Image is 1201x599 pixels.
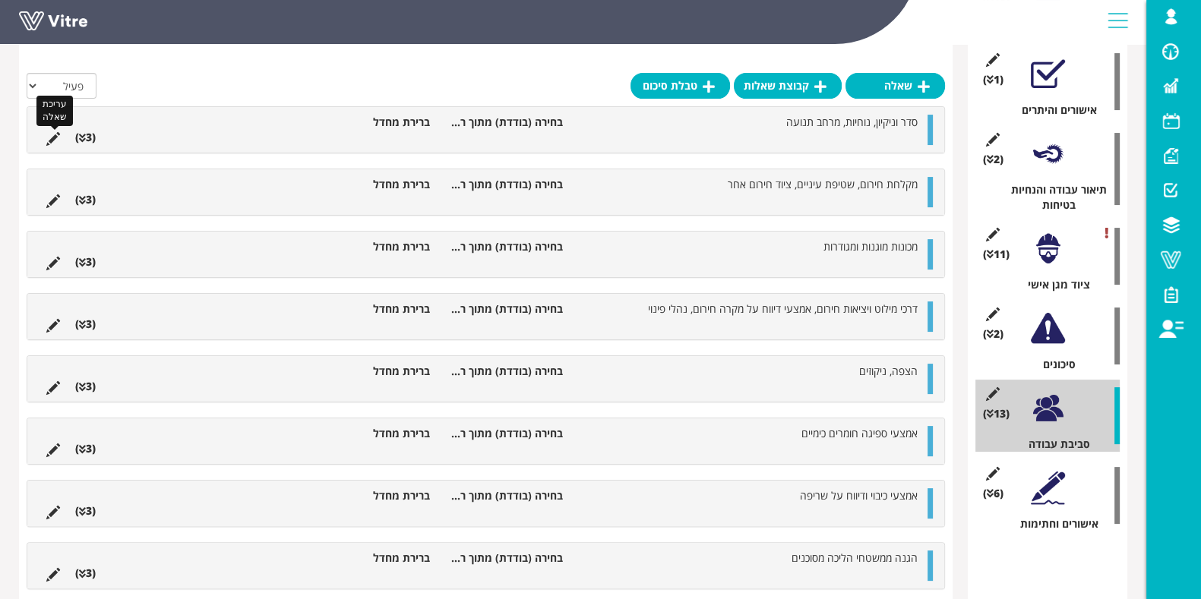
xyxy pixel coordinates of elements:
li: בחירה (בודדת) מתוך רשימה [438,426,570,441]
li: (3 ) [68,317,103,332]
li: בחירה (בודדת) מתוך רשימה [438,550,570,566]
li: ברירת מחדל [305,488,438,503]
span: (1 ) [983,72,1003,87]
span: (11 ) [983,247,1010,262]
span: (13 ) [983,406,1010,421]
li: בחירה (בודדת) מתוך רשימה [438,239,570,254]
li: בחירה (בודדת) מתוך רשימה [438,488,570,503]
span: דרכי מילוט ויציאות חירום, אמצעי דיווח על מקרה חירום, נהלי פינוי [648,301,918,316]
span: הגנה ממשטחי הליכה מסוכנים [792,550,918,565]
li: בחירה (בודדת) מתוך רשימה [438,177,570,192]
div: ציוד מגן אישי [987,277,1120,292]
span: מקלחת חירום, שטיפת עיניים, ציוד חירום אחר [728,177,918,191]
li: בחירה (בודדת) מתוך רשימה [438,301,570,317]
li: בחירה (בודדת) מתוך רשימה [438,364,570,379]
span: (2 ) [983,326,1003,342]
li: (3 ) [68,566,103,581]
span: (6 ) [983,486,1003,501]
div: סיכונים [987,357,1120,372]
li: בחירה (בודדת) מתוך רשימה [438,115,570,130]
li: (3 ) [68,379,103,394]
a: טבלת סיכום [631,73,730,99]
span: (2 ) [983,152,1003,167]
li: ברירת מחדל [305,426,438,441]
li: (3 ) [68,130,103,145]
li: (3 ) [68,254,103,270]
div: עריכת שאלה [36,96,73,126]
a: קבוצת שאלות [734,73,842,99]
div: תיאור עבודה והנחיות בטיחות [987,182,1120,213]
li: ברירת מחדל [305,115,438,130]
span: אמצעי כיבוי ודיווח על שריפה [800,488,918,503]
li: ברירת מחדל [305,301,438,317]
li: ברירת מחדל [305,364,438,379]
span: סדר וניקיון, נוחיות, מרחב תנועה [786,115,918,129]
li: ברירת מחדל [305,239,438,254]
li: (3 ) [68,192,103,207]
span: מכונות מוגנות ומגודרות [823,239,918,254]
div: אישורים וחתימות [987,516,1120,531]
li: ברירת מחדל [305,177,438,192]
li: (3 ) [68,503,103,519]
li: (3 ) [68,441,103,456]
a: שאלה [845,73,945,99]
div: אישורים והיתרים [987,102,1120,118]
li: ברירת מחדל [305,550,438,566]
span: הצפה, ניקוזים [859,364,918,378]
div: סביבת עבודה [987,437,1120,452]
span: אמצעי ספיגה חומרים כימיים [801,426,918,440]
